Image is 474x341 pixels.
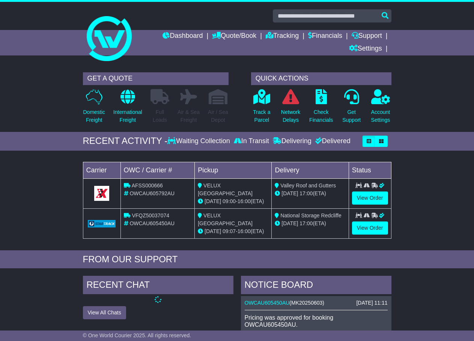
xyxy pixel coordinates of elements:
div: - (ETA) [198,197,268,205]
a: View Order [352,221,388,235]
a: Dashboard [163,30,203,43]
a: CheckFinancials [309,89,333,128]
span: © One World Courier 2025. All rights reserved. [83,332,191,338]
p: Account Settings [371,108,390,124]
p: Full Loads [150,108,169,124]
p: Domestic Freight [83,108,105,124]
div: Delivered [313,137,351,145]
a: InternationalFreight [113,89,143,128]
span: VFQZ50037074 [132,212,169,218]
a: Tracking [266,30,299,43]
a: Settings [349,43,382,55]
div: RECENT CHAT [83,276,233,296]
p: Pricing was approved for booking OWCAU605450AU. [245,314,388,328]
span: VELUX [GEOGRAPHIC_DATA] [198,182,253,196]
p: Air / Sea Depot [208,108,228,124]
span: VELUX [GEOGRAPHIC_DATA] [198,212,253,226]
div: (ETA) [275,220,345,227]
span: AFSS000666 [132,182,163,188]
div: Delivering [271,137,313,145]
a: Support [352,30,382,43]
div: Waiting Collection [167,137,232,145]
p: International Freight [113,108,142,124]
button: View All Chats [83,306,126,319]
p: Network Delays [281,108,300,124]
td: Carrier [83,162,120,178]
a: AccountSettings [371,89,391,128]
a: GetSupport [342,89,361,128]
a: Quote/Book [212,30,256,43]
td: Pickup [195,162,272,178]
td: Delivery [272,162,349,178]
div: NOTICE BOARD [241,276,391,296]
a: View Order [352,191,388,205]
p: Check Financials [309,108,333,124]
div: (ETA) [275,190,345,197]
div: - (ETA) [198,227,268,235]
div: RECENT ACTIVITY - [83,136,168,147]
p: Get Support [342,108,361,124]
span: OWCAU605450AU [129,220,175,226]
img: GetCarrierServiceLogo [94,186,109,201]
span: 17:00 [299,190,313,196]
a: Financials [308,30,342,43]
img: GetCarrierServiceLogo [88,220,116,227]
a: Track aParcel [253,89,271,128]
span: 09:07 [223,228,236,234]
p: Track a Parcel [253,108,270,124]
span: OWCAU605792AU [129,190,175,196]
div: FROM OUR SUPPORT [83,254,391,265]
span: National Storage Redcliffe [280,212,341,218]
span: MK20250603 [291,300,322,306]
span: 16:00 [238,228,251,234]
div: GET A QUOTE [83,72,229,85]
span: [DATE] [205,198,221,204]
span: 16:00 [238,198,251,204]
span: [DATE] [281,190,298,196]
span: [DATE] [205,228,221,234]
td: OWC / Carrier # [120,162,195,178]
a: NetworkDelays [281,89,301,128]
td: Status [349,162,391,178]
div: In Transit [232,137,271,145]
a: OWCAU605450AU [245,300,290,306]
div: ( ) [245,300,388,306]
div: [DATE] 11:11 [356,300,387,306]
span: 09:00 [223,198,236,204]
span: Valley Roof and Gutters [280,182,336,188]
a: DomesticFreight [83,89,105,128]
span: 17:00 [299,220,313,226]
div: QUICK ACTIONS [251,72,391,85]
p: Air & Sea Freight [178,108,200,124]
span: [DATE] [281,220,298,226]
